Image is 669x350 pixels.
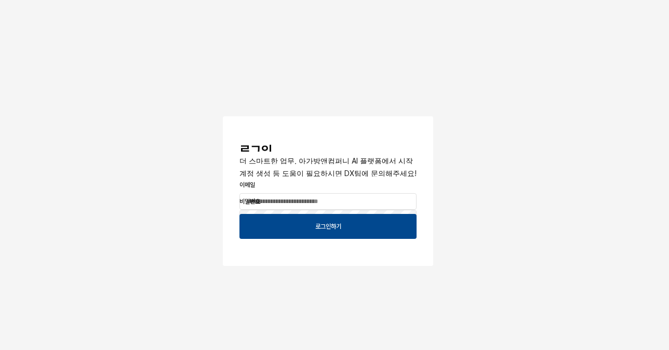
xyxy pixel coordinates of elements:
[239,168,417,179] p: 계정 생성 등 도움이 필요하시면 DX팀에 문의해주세요!
[239,197,417,206] p: 비밀번호
[315,222,341,231] p: 로그인하기
[239,143,417,158] h3: 로그인
[239,214,417,239] button: 로그인하기
[239,180,417,190] p: 이메일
